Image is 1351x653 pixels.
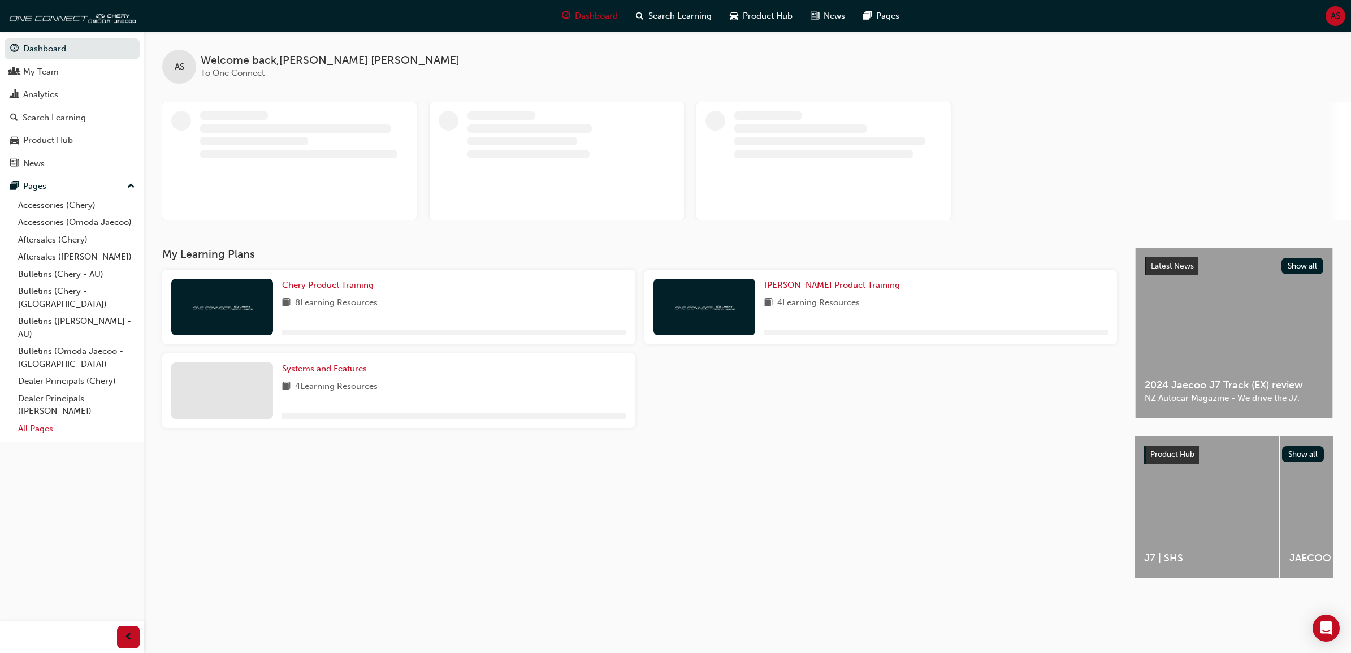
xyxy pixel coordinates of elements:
a: Chery Product Training [282,279,378,292]
button: Pages [5,176,140,197]
a: News [5,153,140,174]
span: News [824,10,845,23]
a: search-iconSearch Learning [627,5,721,28]
span: Product Hub [1150,449,1194,459]
span: 8 Learning Resources [295,296,378,310]
span: Systems and Features [282,364,367,374]
div: Pages [23,180,46,193]
span: J7 | SHS [1144,552,1270,565]
a: Dealer Principals (Chery) [14,373,140,390]
button: DashboardMy TeamAnalyticsSearch LearningProduct HubNews [5,36,140,176]
span: guage-icon [562,9,570,23]
a: All Pages [14,420,140,438]
a: car-iconProduct Hub [721,5,802,28]
a: Product Hub [5,130,140,151]
span: news-icon [10,159,19,169]
span: 4 Learning Resources [777,296,860,310]
a: [PERSON_NAME] Product Training [764,279,904,292]
span: NZ Autocar Magazine - We drive the J7. [1145,392,1323,405]
span: Welcome back , [PERSON_NAME] [PERSON_NAME] [201,54,460,67]
a: Accessories (Omoda Jaecoo) [14,214,140,231]
a: Aftersales ([PERSON_NAME]) [14,248,140,266]
span: Dashboard [575,10,618,23]
button: Show all [1282,446,1324,462]
span: people-icon [10,67,19,77]
a: Systems and Features [282,362,371,375]
span: Product Hub [743,10,793,23]
span: pages-icon [863,9,872,23]
span: [PERSON_NAME] Product Training [764,280,900,290]
img: oneconnect [673,301,735,312]
a: Bulletins (Omoda Jaecoo - [GEOGRAPHIC_DATA]) [14,343,140,373]
span: Latest News [1151,261,1194,271]
div: Open Intercom Messenger [1313,615,1340,642]
span: Pages [876,10,899,23]
h3: My Learning Plans [162,248,1117,261]
a: My Team [5,62,140,83]
span: car-icon [10,136,19,146]
span: Search Learning [648,10,712,23]
a: news-iconNews [802,5,854,28]
img: oneconnect [6,5,136,27]
div: Search Learning [23,111,86,124]
span: search-icon [636,9,644,23]
span: news-icon [811,9,819,23]
span: pages-icon [10,181,19,192]
button: Show all [1281,258,1324,274]
a: Search Learning [5,107,140,128]
div: Product Hub [23,134,73,147]
a: Product HubShow all [1144,446,1324,464]
span: AS [175,60,184,73]
a: Bulletins (Chery - AU) [14,266,140,283]
div: News [23,157,45,170]
span: book-icon [282,380,291,394]
a: guage-iconDashboard [553,5,627,28]
a: Bulletins (Chery - [GEOGRAPHIC_DATA]) [14,283,140,313]
img: oneconnect [191,301,253,312]
a: Dealer Principals ([PERSON_NAME]) [14,390,140,420]
a: Aftersales (Chery) [14,231,140,249]
a: pages-iconPages [854,5,908,28]
span: search-icon [10,113,18,123]
a: Analytics [5,84,140,105]
a: Accessories (Chery) [14,197,140,214]
span: up-icon [127,179,135,194]
span: AS [1331,10,1340,23]
a: Latest NewsShow all2024 Jaecoo J7 Track (EX) reviewNZ Autocar Magazine - We drive the J7. [1135,248,1333,418]
span: To One Connect [201,68,265,78]
span: book-icon [764,296,773,310]
span: car-icon [730,9,738,23]
span: 4 Learning Resources [295,380,378,394]
span: chart-icon [10,90,19,100]
span: prev-icon [124,630,133,645]
span: book-icon [282,296,291,310]
a: Dashboard [5,38,140,59]
span: guage-icon [10,44,19,54]
span: Chery Product Training [282,280,374,290]
a: J7 | SHS [1135,436,1279,578]
a: Bulletins ([PERSON_NAME] - AU) [14,313,140,343]
span: 2024 Jaecoo J7 Track (EX) review [1145,379,1323,392]
a: Latest NewsShow all [1145,257,1323,275]
div: My Team [23,66,59,79]
div: Analytics [23,88,58,101]
button: AS [1326,6,1345,26]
